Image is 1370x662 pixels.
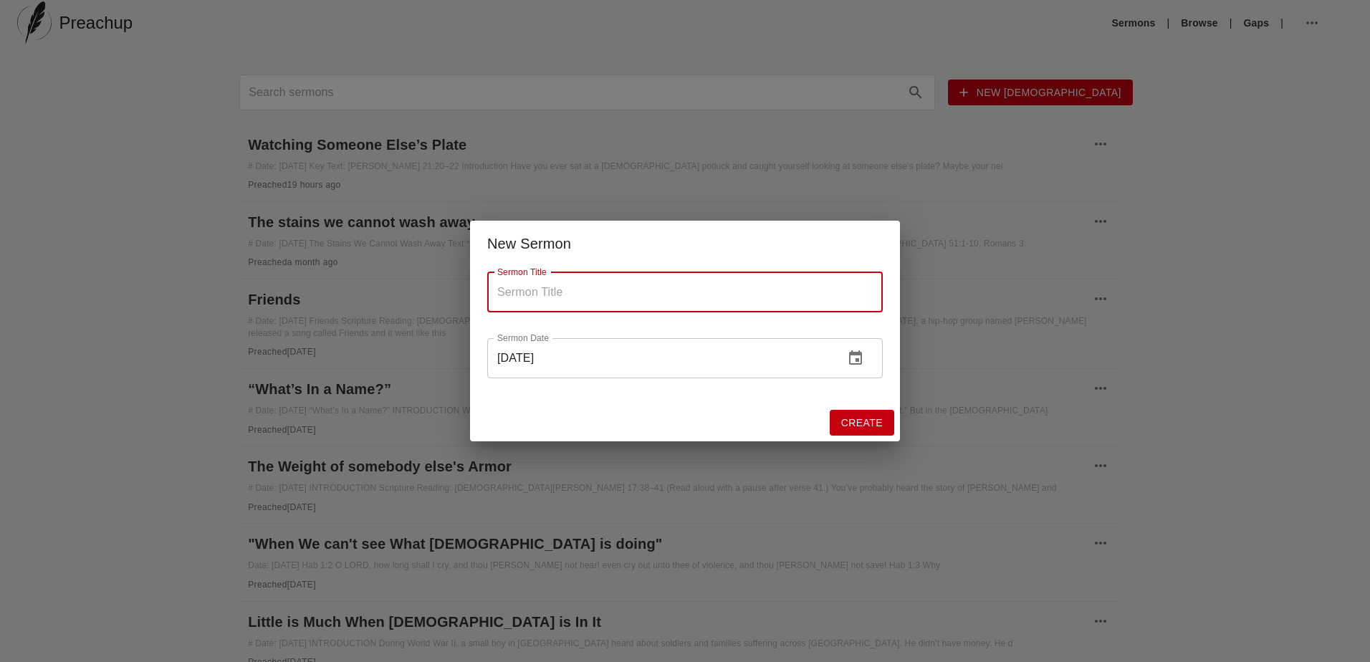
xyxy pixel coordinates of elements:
button: change date [838,341,873,375]
div: New Sermon [487,232,883,255]
input: Sermon Title [487,272,883,312]
span: Create [841,414,883,432]
iframe: Drift Widget Chat Controller [1298,590,1353,645]
button: Create [830,410,894,436]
